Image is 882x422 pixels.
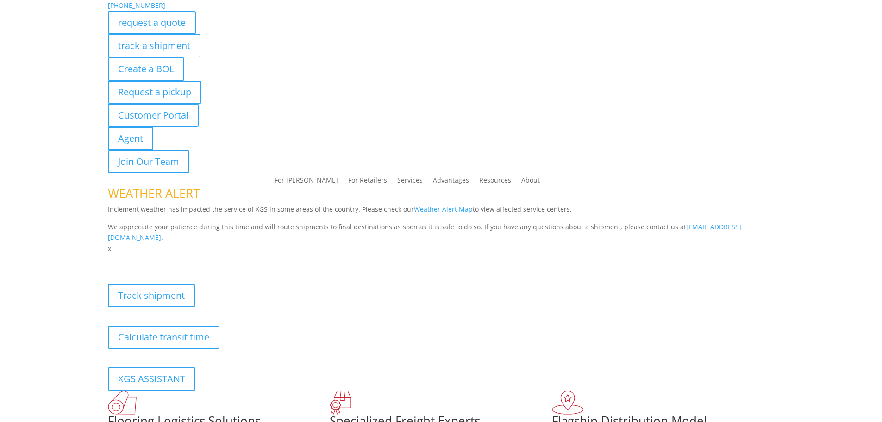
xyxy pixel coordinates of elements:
a: request a quote [108,11,196,34]
a: For [PERSON_NAME] [275,177,338,187]
img: xgs-icon-flagship-distribution-model-red [552,391,584,415]
span: WEATHER ALERT [108,185,200,202]
a: Resources [479,177,511,187]
img: xgs-icon-focused-on-flooring-red [330,391,351,415]
a: Track shipment [108,284,195,307]
a: [PHONE_NUMBER] [108,1,165,10]
a: About [521,177,540,187]
p: x [108,243,775,254]
a: Create a BOL [108,57,184,81]
a: XGS ASSISTANT [108,367,195,391]
a: Customer Portal [108,104,199,127]
a: Advantages [433,177,469,187]
p: We appreciate your patience during this time and will route shipments to final destinations as so... [108,221,775,244]
a: Join Our Team [108,150,189,173]
a: Weather Alert Map [414,205,473,214]
a: Calculate transit time [108,326,219,349]
a: Services [397,177,423,187]
p: Inclement weather has impacted the service of XGS in some areas of the country. Please check our ... [108,204,775,221]
a: For Retailers [348,177,387,187]
a: Request a pickup [108,81,201,104]
img: xgs-icon-total-supply-chain-intelligence-red [108,391,137,415]
b: Visibility, transparency, and control for your entire supply chain. [108,256,314,265]
a: track a shipment [108,34,200,57]
a: Agent [108,127,153,150]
